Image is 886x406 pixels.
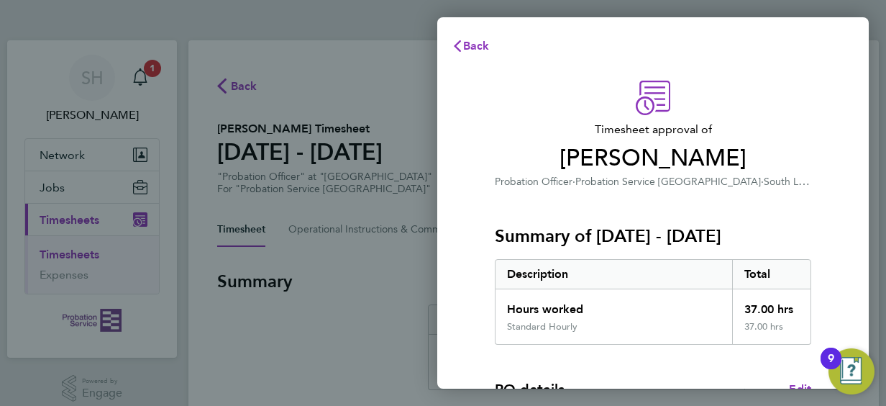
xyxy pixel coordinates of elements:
h3: Summary of [DATE] - [DATE] [495,225,811,248]
span: · [572,176,575,188]
span: Back [463,39,490,53]
button: Back [437,32,504,60]
button: Open Resource Center, 9 new notifications [828,348,874,394]
div: Summary of 25 - 31 Aug 2025 [495,259,811,345]
span: [PERSON_NAME] [495,144,811,173]
div: 37.00 hrs [732,289,811,321]
span: Probation Officer [495,176,572,188]
a: Edit [789,381,811,398]
h4: PO details [495,379,565,400]
div: Standard Hourly [507,321,577,333]
div: 37.00 hrs [732,321,811,344]
span: Timesheet approval of [495,121,811,138]
div: Description [495,260,732,289]
div: Hours worked [495,289,732,321]
span: Edit [789,382,811,396]
div: Total [732,260,811,289]
span: South Liverpool SDU [764,174,858,188]
span: Probation Service [GEOGRAPHIC_DATA] [575,176,761,188]
div: 9 [828,358,834,377]
span: · [761,176,764,188]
